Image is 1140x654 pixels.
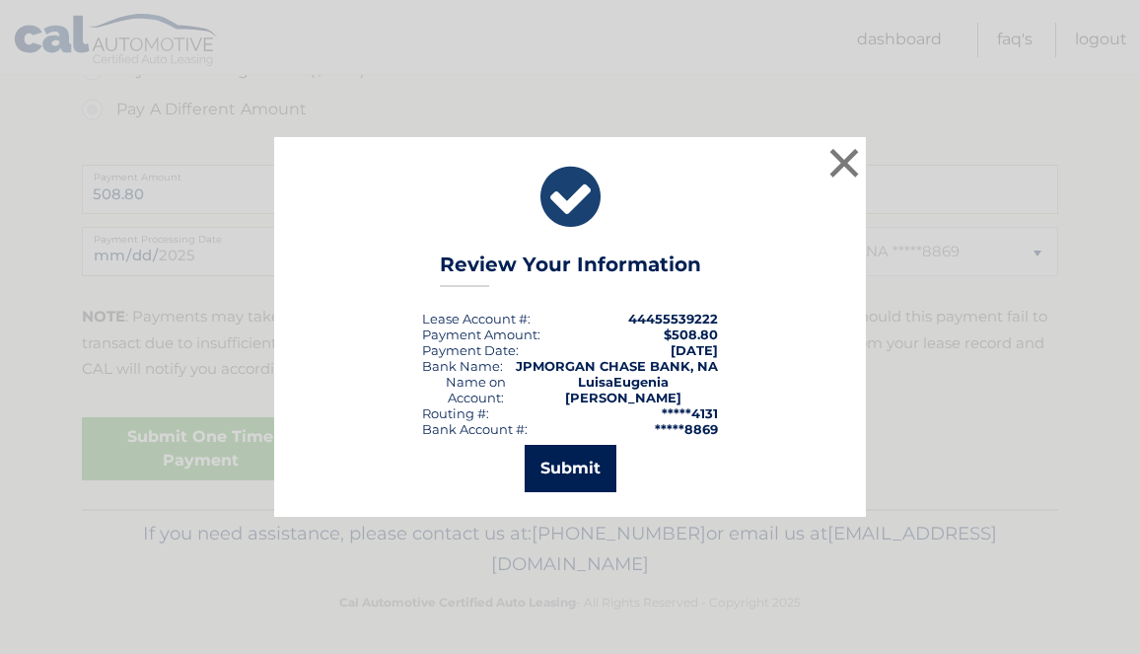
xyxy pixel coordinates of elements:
h3: Review Your Information [440,253,701,287]
button: Submit [525,445,616,492]
div: Name on Account: [422,374,529,405]
div: Routing #: [422,405,489,421]
span: [DATE] [671,342,718,358]
strong: JPMORGAN CHASE BANK, NA [516,358,718,374]
strong: LuisaEugenia [PERSON_NAME] [565,374,681,405]
strong: 44455539222 [628,311,718,327]
span: Payment Date [422,342,516,358]
button: × [824,143,864,182]
span: $508.80 [664,327,718,342]
div: : [422,342,519,358]
div: Bank Account #: [422,421,528,437]
div: Bank Name: [422,358,503,374]
div: Payment Amount: [422,327,540,342]
div: Lease Account #: [422,311,531,327]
